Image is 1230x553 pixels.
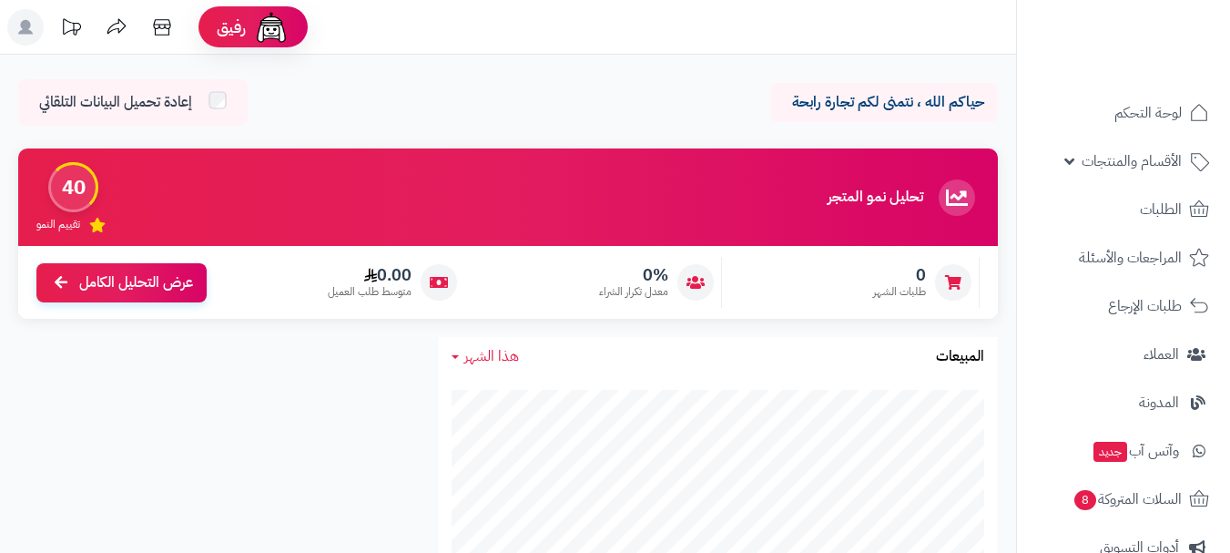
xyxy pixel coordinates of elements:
[79,272,193,293] span: عرض التحليل الكامل
[1072,486,1182,512] span: السلات المتروكة
[1079,245,1182,271] span: المراجعات والأسئلة
[48,9,94,50] a: تحديثات المنصة
[873,284,926,300] span: طلبات الشهر
[1028,333,1219,376] a: العملاء
[464,345,519,367] span: هذا الشهر
[1028,91,1219,135] a: لوحة التحكم
[1140,197,1182,222] span: الطلبات
[873,265,926,285] span: 0
[1114,100,1182,126] span: لوحة التحكم
[1092,438,1179,464] span: وآتس آب
[1028,381,1219,425] a: المدونة
[1108,293,1182,319] span: طلبات الإرجاع
[253,9,290,46] img: ai-face.png
[217,16,246,38] span: رفيق
[784,92,984,113] p: حياكم الله ، نتمنى لكم تجارة رابحة
[828,189,923,206] h3: تحليل نمو المتجر
[452,346,519,367] a: هذا الشهر
[1144,342,1179,367] span: العملاء
[1139,390,1179,415] span: المدونة
[1028,188,1219,231] a: الطلبات
[599,265,668,285] span: 0%
[1082,148,1182,174] span: الأقسام والمنتجات
[36,263,207,302] a: عرض التحليل الكامل
[936,349,984,365] h3: المبيعات
[328,265,412,285] span: 0.00
[328,284,412,300] span: متوسط طلب العميل
[1093,442,1127,462] span: جديد
[39,92,192,113] span: إعادة تحميل البيانات التلقائي
[599,284,668,300] span: معدل تكرار الشراء
[1074,490,1096,510] span: 8
[1028,284,1219,328] a: طلبات الإرجاع
[1028,429,1219,473] a: وآتس آبجديد
[36,217,80,232] span: تقييم النمو
[1028,477,1219,521] a: السلات المتروكة8
[1028,236,1219,280] a: المراجعات والأسئلة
